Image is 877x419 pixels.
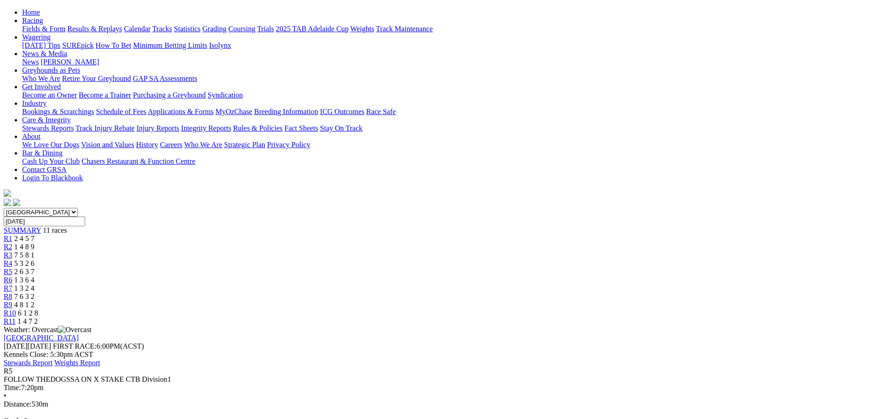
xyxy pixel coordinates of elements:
span: 2 4 5 7 [14,235,35,242]
a: News & Media [22,50,67,57]
div: About [22,141,873,149]
a: [GEOGRAPHIC_DATA] [4,334,79,342]
a: Stewards Report [4,359,52,367]
a: Bar & Dining [22,149,63,157]
a: Become a Trainer [79,91,131,99]
a: Purchasing a Greyhound [133,91,206,99]
div: 530m [4,400,873,408]
a: Home [22,8,40,16]
a: Racing [22,17,43,24]
a: Stewards Reports [22,124,74,132]
div: News & Media [22,58,873,66]
span: FIRST RACE: [53,342,96,350]
div: Bar & Dining [22,157,873,166]
div: Industry [22,108,873,116]
span: 1 3 2 4 [14,284,35,292]
a: GAP SA Assessments [133,75,197,82]
a: Results & Replays [67,25,122,33]
a: Fields & Form [22,25,65,33]
a: Contact GRSA [22,166,66,173]
a: ICG Outcomes [320,108,364,115]
span: 11 races [43,226,67,234]
a: Become an Owner [22,91,77,99]
span: [DATE] [4,342,51,350]
a: R8 [4,293,12,300]
span: 6:00PM(ACST) [53,342,144,350]
img: twitter.svg [13,199,20,206]
div: Greyhounds as Pets [22,75,873,83]
a: Track Maintenance [376,25,433,33]
span: R7 [4,284,12,292]
a: R3 [4,251,12,259]
a: Industry [22,99,46,107]
a: Schedule of Fees [96,108,146,115]
span: Time: [4,384,21,391]
a: Coursing [228,25,256,33]
a: Vision and Values [81,141,134,149]
a: Strategic Plan [224,141,265,149]
span: Distance: [4,400,31,408]
a: Cash Up Your Club [22,157,80,165]
a: Stay On Track [320,124,362,132]
span: Weather: Overcast [4,326,92,333]
span: 1 3 6 4 [14,276,35,284]
a: Race Safe [366,108,395,115]
span: R10 [4,309,16,317]
a: Grading [203,25,227,33]
a: Injury Reports [136,124,179,132]
a: 2025 TAB Adelaide Cup [276,25,348,33]
span: 4 8 1 2 [14,301,35,309]
a: Login To Blackbook [22,174,83,182]
a: SUREpick [62,41,93,49]
img: facebook.svg [4,199,11,206]
a: Privacy Policy [267,141,310,149]
a: Weights [350,25,374,33]
a: R11 [4,317,16,325]
a: How To Bet [96,41,132,49]
a: Who We Are [22,75,60,82]
a: Rules & Policies [233,124,283,132]
div: Get Involved [22,91,873,99]
a: [PERSON_NAME] [41,58,99,66]
a: Fact Sheets [285,124,318,132]
a: About [22,132,41,140]
a: SUMMARY [4,226,41,234]
a: Greyhounds as Pets [22,66,80,74]
span: 6 1 2 8 [18,309,38,317]
span: 5 3 2 6 [14,259,35,267]
a: Statistics [174,25,201,33]
a: Applications & Forms [148,108,214,115]
a: Breeding Information [254,108,318,115]
a: R2 [4,243,12,251]
a: Weights Report [54,359,100,367]
a: Integrity Reports [181,124,231,132]
a: Tracks [152,25,172,33]
a: R1 [4,235,12,242]
a: Get Involved [22,83,61,91]
div: FOLLOW THEDOGSSA ON X STAKE CTB Division1 [4,375,873,384]
span: R5 [4,367,12,375]
a: R4 [4,259,12,267]
div: Wagering [22,41,873,50]
a: Wagering [22,33,51,41]
div: Racing [22,25,873,33]
a: MyOzChase [215,108,252,115]
span: 7 6 3 2 [14,293,35,300]
a: [DATE] Tips [22,41,60,49]
div: Care & Integrity [22,124,873,132]
a: Retire Your Greyhound [62,75,131,82]
span: 1 4 7 2 [17,317,38,325]
span: 1 4 8 9 [14,243,35,251]
a: History [136,141,158,149]
img: logo-grsa-white.png [4,189,11,197]
span: 7 5 8 1 [14,251,35,259]
a: R6 [4,276,12,284]
a: Trials [257,25,274,33]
